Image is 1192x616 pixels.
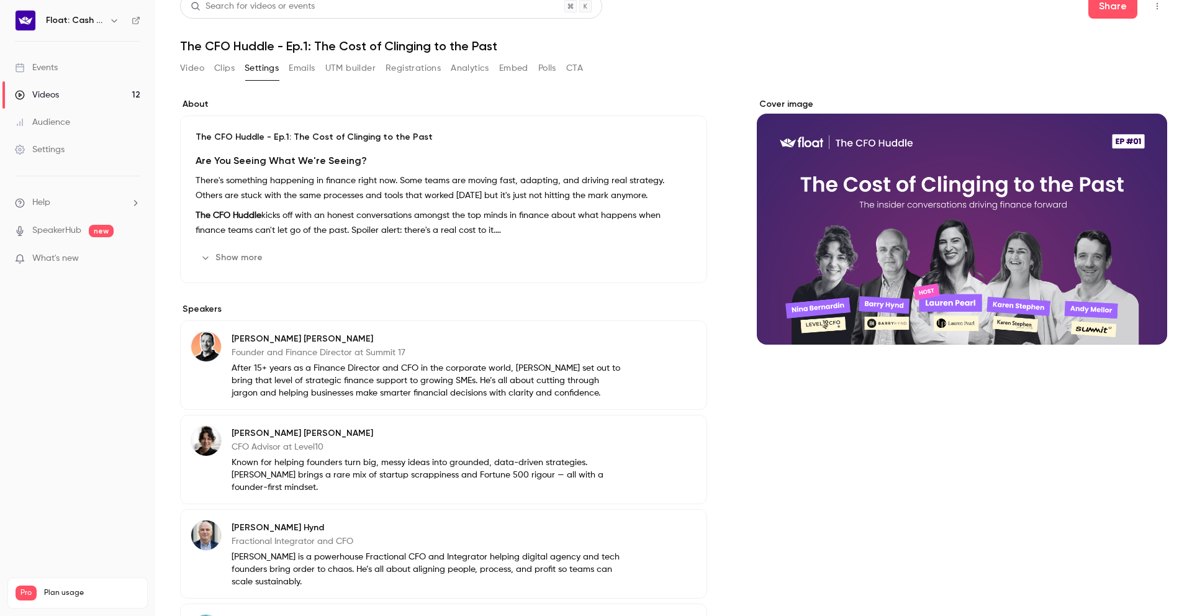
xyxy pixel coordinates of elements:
[180,509,707,599] div: Barry Hynd[PERSON_NAME] HyndFractional Integrator and CFO[PERSON_NAME] is a powerhouse Fractional...
[32,224,81,237] a: SpeakerHub
[44,588,140,598] span: Plan usage
[196,131,692,143] p: The CFO Huddle - Ep.1: The Cost of Clinging to the Past
[15,196,140,209] li: help-dropdown-opener
[180,98,707,111] label: About
[566,58,583,78] button: CTA
[15,61,58,74] div: Events
[180,320,707,410] div: Andy Mellor[PERSON_NAME] [PERSON_NAME]Founder and Finance Director at Summit 17After 15+ years as...
[232,456,626,494] p: Known for helping founders turn big, messy ideas into grounded, data-driven strategies. [PERSON_N...
[386,58,441,78] button: Registrations
[196,173,692,203] p: There's something happening in finance right now. Some teams are moving fast, adapting, and drivi...
[191,332,221,361] img: Andy Mellor
[289,58,315,78] button: Emails
[16,11,35,30] img: Float: Cash Flow Intelligence Series
[180,58,204,78] button: Video
[180,38,1167,53] h1: The CFO Huddle - Ep.1: The Cost of Clinging to the Past
[325,58,376,78] button: UTM builder
[15,143,65,156] div: Settings
[196,208,692,238] p: kicks off with an honest conversations amongst the top minds in finance about what happens when f...
[180,415,707,504] div: Nina Bernardin[PERSON_NAME] [PERSON_NAME]CFO Advisor at Level10Known for helping founders turn bi...
[196,211,261,220] strong: The CFO Huddle
[191,426,221,456] img: Nina Bernardin
[451,58,489,78] button: Analytics
[214,58,235,78] button: Clips
[15,116,70,129] div: Audience
[89,225,114,237] span: new
[538,58,556,78] button: Polls
[15,89,59,101] div: Videos
[232,535,626,548] p: Fractional Integrator and CFO
[232,522,626,534] p: [PERSON_NAME] Hynd
[232,362,626,399] p: After 15+ years as a Finance Director and CFO in the corporate world, [PERSON_NAME] set out to br...
[125,253,140,265] iframe: Noticeable Trigger
[232,427,626,440] p: [PERSON_NAME] [PERSON_NAME]
[232,551,626,588] p: [PERSON_NAME] is a powerhouse Fractional CFO and Integrator helping digital agency and tech found...
[232,346,626,359] p: Founder and Finance Director at Summit 17
[232,333,626,345] p: [PERSON_NAME] [PERSON_NAME]
[196,153,692,168] h2: Are You Seeing What We're Seeing?
[245,58,279,78] button: Settings
[46,14,104,27] h6: Float: Cash Flow Intelligence Series
[32,252,79,265] span: What's new
[16,586,37,600] span: Pro
[180,303,707,315] label: Speakers
[196,248,270,268] button: Show more
[499,58,528,78] button: Embed
[757,98,1167,111] label: Cover image
[757,98,1167,345] section: Cover image
[191,520,221,550] img: Barry Hynd
[232,441,626,453] p: CFO Advisor at Level10
[32,196,50,209] span: Help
